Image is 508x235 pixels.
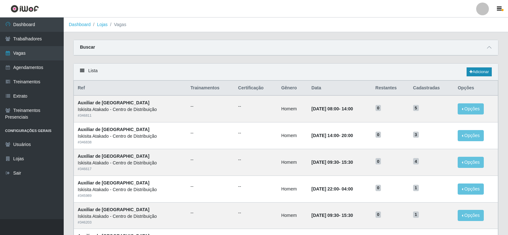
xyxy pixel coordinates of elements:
td: Homem [277,122,308,149]
ul: -- [190,103,231,110]
strong: - [311,186,353,191]
ul: -- [238,210,274,216]
ul: -- [190,156,231,163]
span: 4 [413,158,419,164]
th: Ref [74,81,187,96]
td: Homem [277,149,308,176]
div: # 345989 [78,193,183,198]
td: Homem [277,95,308,122]
div: Iskisita Atakado - Centro de Distribuição [78,213,183,220]
div: # 346838 [78,140,183,145]
time: 14:00 [341,106,353,111]
th: Certificação [234,81,277,96]
strong: Auxiliar de [GEOGRAPHIC_DATA] [78,154,149,159]
button: Opções [458,157,484,168]
img: CoreUI Logo [11,5,39,13]
button: Opções [458,183,484,195]
strong: Auxiliar de [GEOGRAPHIC_DATA] [78,207,149,212]
time: 15:30 [341,213,353,218]
span: 0 [376,158,381,164]
strong: - [311,160,353,165]
span: 0 [376,185,381,191]
span: 1 [413,211,419,218]
span: 0 [376,132,381,138]
span: 3 [413,132,419,138]
button: Opções [458,130,484,141]
strong: - [311,213,353,218]
strong: Buscar [80,45,95,50]
span: 0 [376,211,381,218]
div: # 346617 [78,166,183,172]
div: Iskisita Atakado - Centro de Distribuição [78,186,183,193]
span: 0 [376,105,381,111]
th: Restantes [372,81,409,96]
time: 15:30 [341,160,353,165]
div: # 346203 [78,220,183,225]
th: Trainamentos [187,81,234,96]
ul: -- [238,103,274,110]
time: [DATE] 09:30 [311,160,339,165]
strong: Auxiliar de [GEOGRAPHIC_DATA] [78,127,149,132]
a: Adicionar [467,67,492,76]
strong: Auxiliar de [GEOGRAPHIC_DATA] [78,100,149,105]
button: Opções [458,210,484,221]
td: Homem [277,202,308,229]
strong: Auxiliar de [GEOGRAPHIC_DATA] [78,180,149,185]
span: 5 [413,105,419,111]
time: [DATE] 09:30 [311,213,339,218]
a: Lojas [97,22,107,27]
div: Lista [74,64,498,80]
ul: -- [238,130,274,136]
ul: -- [190,210,231,216]
strong: - [311,106,353,111]
ul: -- [190,183,231,190]
ul: -- [190,130,231,136]
div: # 346811 [78,113,183,118]
button: Opções [458,103,484,114]
th: Cadastradas [409,81,454,96]
time: [DATE] 22:00 [311,186,339,191]
time: [DATE] 14:00 [311,133,339,138]
div: Iskisita Atakado - Centro de Distribuição [78,133,183,140]
td: Homem [277,176,308,202]
div: Iskisita Atakado - Centro de Distribuição [78,160,183,166]
ul: -- [238,183,274,190]
li: Vagas [108,21,126,28]
time: 20:00 [341,133,353,138]
span: 1 [413,185,419,191]
th: Data [308,81,372,96]
th: Gênero [277,81,308,96]
div: Iskisita Atakado - Centro de Distribuição [78,106,183,113]
th: Opções [454,81,498,96]
strong: - [311,133,353,138]
time: 04:00 [341,186,353,191]
ul: -- [238,156,274,163]
a: Dashboard [69,22,91,27]
nav: breadcrumb [64,17,508,32]
time: [DATE] 08:00 [311,106,339,111]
